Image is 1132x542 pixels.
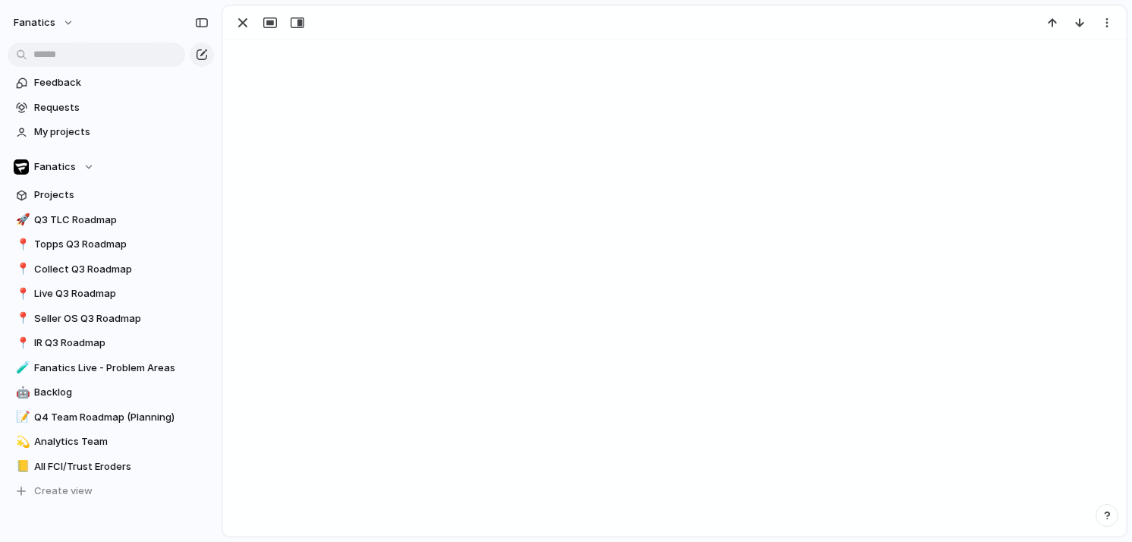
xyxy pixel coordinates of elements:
[34,124,209,140] span: My projects
[14,262,29,277] button: 📍
[8,184,214,206] a: Projects
[34,361,209,376] span: Fanatics Live - Problem Areas
[8,156,214,178] button: Fanatics
[16,285,27,303] div: 📍
[16,236,27,254] div: 📍
[14,459,29,474] button: 📒
[7,11,82,35] button: fanatics
[34,336,209,351] span: IR Q3 Roadmap
[14,213,29,228] button: 🚀
[8,258,214,281] a: 📍Collect Q3 Roadmap
[8,455,214,478] a: 📒All FCI/Trust Eroders
[16,359,27,377] div: 🧪
[14,311,29,326] button: 📍
[16,458,27,475] div: 📒
[34,75,209,90] span: Feedback
[16,211,27,228] div: 🚀
[14,15,55,30] span: fanatics
[34,434,209,449] span: Analytics Team
[16,433,27,451] div: 💫
[14,410,29,425] button: 📝
[34,484,93,499] span: Create view
[16,335,27,352] div: 📍
[34,213,209,228] span: Q3 TLC Roadmap
[14,336,29,351] button: 📍
[16,408,27,426] div: 📝
[14,361,29,376] button: 🧪
[16,310,27,327] div: 📍
[14,434,29,449] button: 💫
[34,237,209,252] span: Topps Q3 Roadmap
[8,406,214,429] a: 📝Q4 Team Roadmap (Planning)
[34,459,209,474] span: All FCI/Trust Eroders
[34,410,209,425] span: Q4 Team Roadmap (Planning)
[34,286,209,301] span: Live Q3 Roadmap
[8,480,214,503] button: Create view
[8,233,214,256] a: 📍Topps Q3 Roadmap
[8,307,214,330] a: 📍Seller OS Q3 Roadmap
[34,385,209,400] span: Backlog
[34,159,76,175] span: Fanatics
[34,187,209,203] span: Projects
[16,384,27,402] div: 🤖
[34,100,209,115] span: Requests
[8,71,214,94] a: Feedback
[34,262,209,277] span: Collect Q3 Roadmap
[14,237,29,252] button: 📍
[8,357,214,380] a: 🧪Fanatics Live - Problem Areas
[8,282,214,305] a: 📍Live Q3 Roadmap
[34,311,209,326] span: Seller OS Q3 Roadmap
[8,209,214,232] a: 🚀Q3 TLC Roadmap
[16,260,27,278] div: 📍
[8,430,214,453] a: 💫Analytics Team
[8,96,214,119] a: Requests
[8,332,214,355] a: 📍IR Q3 Roadmap
[14,286,29,301] button: 📍
[8,381,214,404] a: 🤖Backlog
[8,121,214,143] a: My projects
[14,385,29,400] button: 🤖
